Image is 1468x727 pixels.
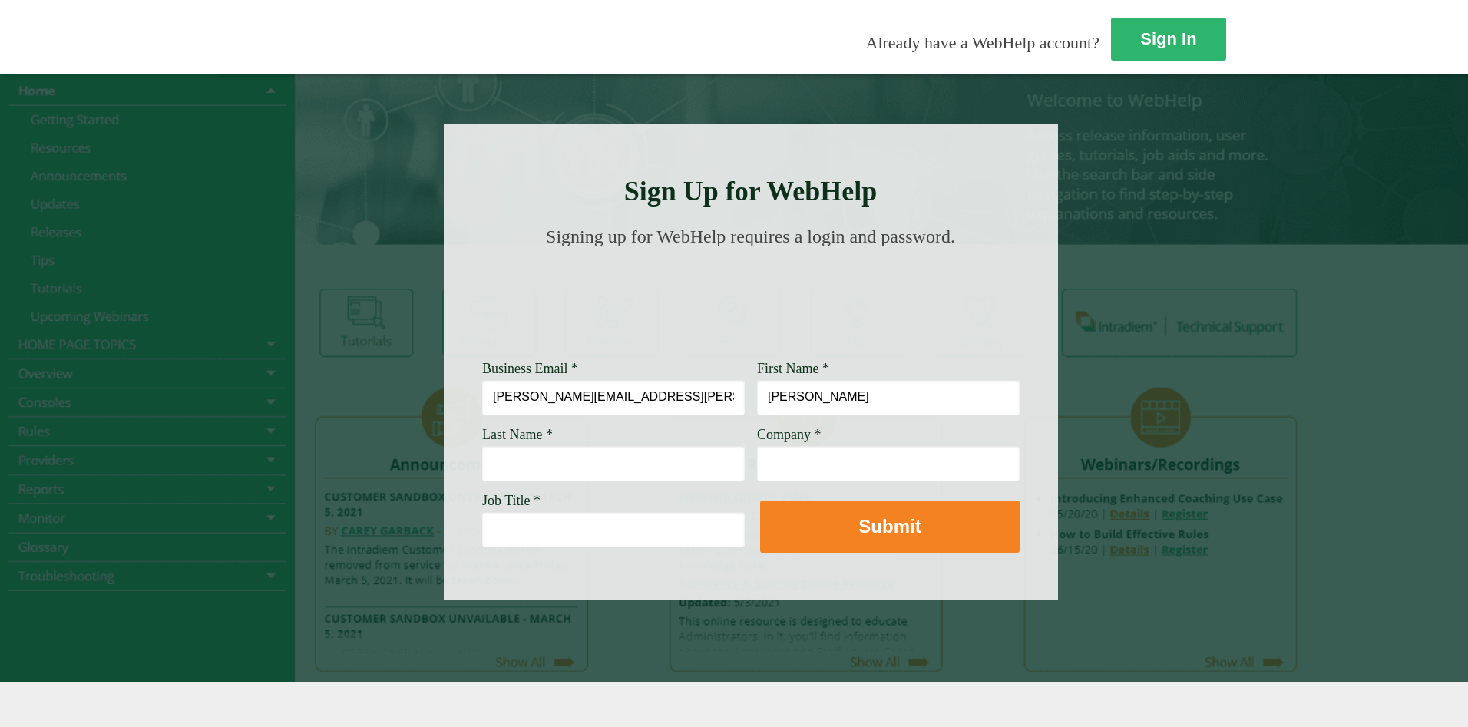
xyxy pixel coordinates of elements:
strong: Sign In [1140,29,1196,48]
span: Job Title * [482,493,541,508]
span: Last Name * [482,427,553,442]
button: Submit [760,501,1020,553]
a: Sign In [1111,18,1226,61]
span: Business Email * [482,361,578,376]
span: Signing up for WebHelp requires a login and password. [546,226,955,246]
strong: Sign Up for WebHelp [624,176,878,207]
strong: Submit [858,516,921,537]
span: First Name * [757,361,829,376]
img: Need Credentials? Sign up below. Have Credentials? Use the sign-in button. [491,263,1010,339]
span: Company * [757,427,822,442]
span: Already have a WebHelp account? [866,33,1099,52]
